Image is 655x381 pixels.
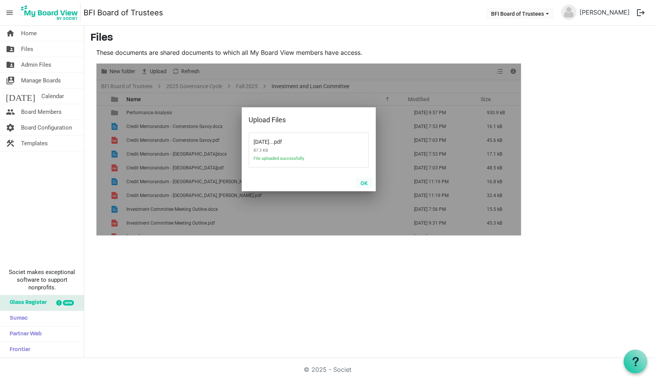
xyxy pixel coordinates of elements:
a: BFI Board of Trustees [84,5,163,20]
span: .pdf [254,134,334,145]
span: Calendar [41,89,64,104]
span: Templates [21,136,48,151]
h3: Files [90,32,649,45]
span: Admin Files [21,57,51,72]
span: construction [6,136,15,151]
span: folder_shared [6,57,15,72]
span: Societ makes exceptional software to support nonprofits. [3,268,80,291]
a: [PERSON_NAME] [576,5,633,20]
button: logout [633,5,649,21]
span: Home [21,26,37,41]
span: File uploaded successfully [254,156,334,166]
span: menu [2,5,17,20]
span: 87.3 KB [254,145,334,156]
span: switch_account [6,73,15,88]
span: Sumac [6,311,28,326]
a: My Board View Logo [19,3,84,22]
span: people [6,104,15,120]
span: [DATE] [6,89,35,104]
span: Board Members [21,104,62,120]
span: Manage Boards [21,73,61,88]
span: folder_shared [6,41,15,57]
button: BFI Board of Trustees dropdownbutton [486,8,554,19]
span: home [6,26,15,41]
div: new [63,300,74,305]
a: © 2025 - Societ [304,366,351,373]
span: Board Configuration [21,120,72,135]
span: settings [6,120,15,135]
img: My Board View Logo [19,3,80,22]
div: Upload Files [249,114,345,126]
span: Partner Web [6,327,42,342]
span: Next Thursday...pdf [254,134,272,145]
span: Frontier [6,342,30,358]
span: Files [21,41,33,57]
span: Glass Register [6,295,47,310]
img: no-profile-picture.svg [561,5,576,20]
p: These documents are shared documents to which all My Board View members have access. [96,48,521,57]
button: OK [355,177,373,188]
